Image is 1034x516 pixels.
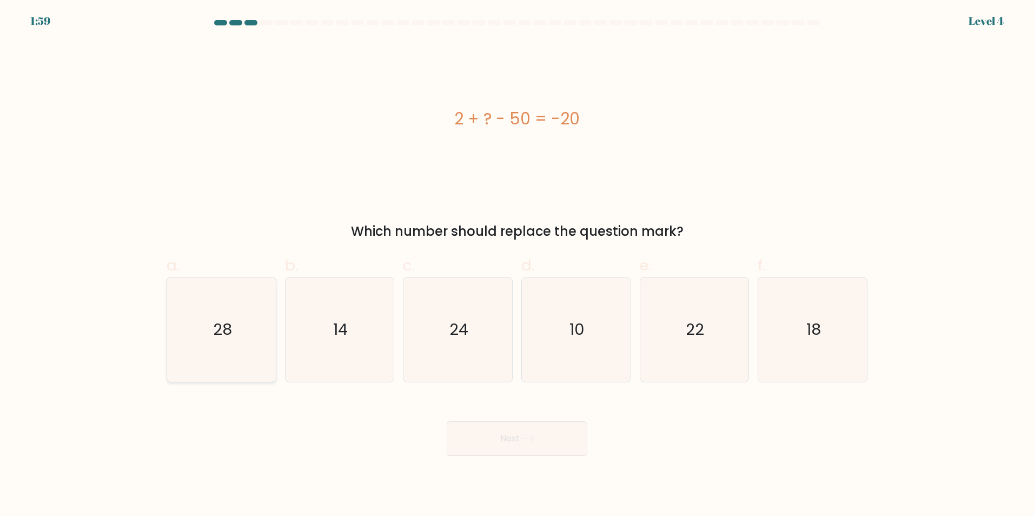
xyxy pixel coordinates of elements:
[167,107,867,131] div: 2 + ? - 50 = -20
[806,319,821,340] text: 18
[640,255,652,276] span: e.
[969,13,1004,29] div: Level 4
[447,421,587,456] button: Next
[167,255,180,276] span: a.
[403,255,415,276] span: c.
[758,255,765,276] span: f.
[333,319,348,340] text: 14
[213,319,232,340] text: 28
[449,319,468,340] text: 24
[521,255,534,276] span: d.
[30,13,50,29] div: 1:59
[686,319,705,340] text: 22
[173,222,861,241] div: Which number should replace the question mark?
[569,319,585,340] text: 10
[285,255,298,276] span: b.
